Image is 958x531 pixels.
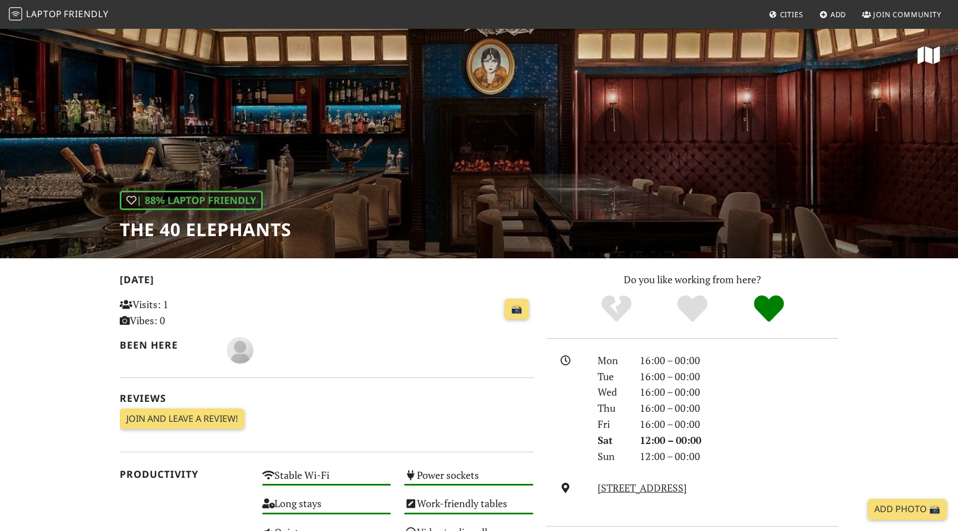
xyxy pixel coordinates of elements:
a: Add [815,4,851,24]
div: Sat [591,432,633,448]
div: Tue [591,369,633,385]
a: LaptopFriendly LaptopFriendly [9,5,109,24]
div: Power sockets [398,466,540,494]
div: No [578,294,655,324]
p: Do you like working from here? [547,272,838,288]
div: Definitely! [731,294,807,324]
span: Friendly [64,8,108,20]
div: Thu [591,400,633,416]
div: Fri [591,416,633,432]
a: Join and leave a review! [120,409,244,430]
h2: Been here [120,339,213,351]
a: Cities [765,4,808,24]
span: Add [830,9,847,19]
div: 16:00 – 00:00 [633,353,845,369]
a: 📸 [505,299,529,320]
h2: [DATE] [120,274,533,290]
img: blank-535327c66bd565773addf3077783bbfce4b00ec00e9fd257753287c682c7fa38.png [227,337,253,364]
div: Mon [591,353,633,369]
div: Work-friendly tables [398,494,540,523]
span: Arul Gupta [227,343,253,356]
div: Long stays [256,494,398,523]
img: LaptopFriendly [9,7,22,21]
a: Add Photo 📸 [868,499,947,520]
span: Join Community [873,9,941,19]
a: Join Community [858,4,946,24]
div: 16:00 – 00:00 [633,369,845,385]
h2: Productivity [120,468,249,480]
span: Laptop [26,8,62,20]
div: Sun [591,448,633,464]
div: 12:00 – 00:00 [633,432,845,448]
h1: The 40 Elephants [120,219,292,240]
div: | 88% Laptop Friendly [120,191,263,210]
div: Wed [591,384,633,400]
div: 12:00 – 00:00 [633,448,845,464]
p: Visits: 1 Vibes: 0 [120,297,249,329]
div: 16:00 – 00:00 [633,384,845,400]
div: Stable Wi-Fi [256,466,398,494]
div: 16:00 – 00:00 [633,400,845,416]
a: [STREET_ADDRESS] [598,481,687,494]
div: Yes [654,294,731,324]
span: Cities [780,9,803,19]
h2: Reviews [120,392,533,404]
div: 16:00 – 00:00 [633,416,845,432]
